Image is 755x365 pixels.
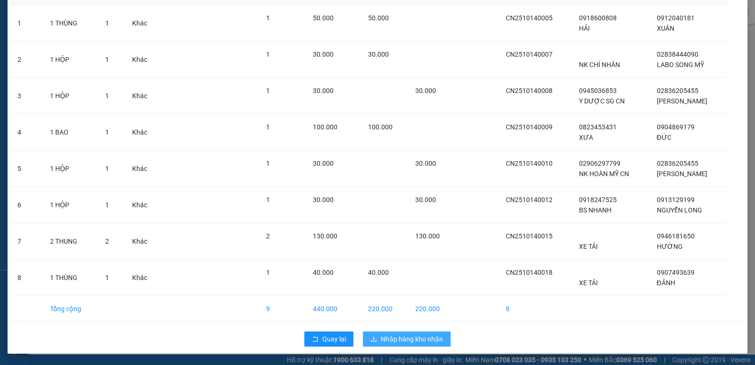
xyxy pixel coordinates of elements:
span: 1 [105,19,109,27]
span: NK HOÀN MỸ CN [579,170,629,178]
td: 1 HỘP [42,78,98,114]
span: 02906297799 [579,160,621,167]
td: 2 THUNG [42,223,98,260]
span: 130.000 [415,232,440,240]
td: Khác [125,223,160,260]
span: 40.000 [313,269,334,276]
span: 0904869179 [657,123,695,131]
span: 0907493639 [657,269,695,276]
span: 2 [105,238,109,245]
span: Nhập hàng kho nhận [381,334,443,344]
td: Khác [125,114,160,151]
span: 02836205455 [657,87,698,94]
span: 0912040181 [657,14,695,22]
td: 440.000 [305,296,361,322]
span: 1 [105,92,109,100]
span: 30.000 [415,196,436,204]
span: CN2510140018 [506,269,553,276]
span: XE TẢI [579,243,598,250]
span: 1 [105,201,109,209]
span: 0945036853 [579,87,617,94]
span: 1 [105,274,109,281]
span: XUÂN [657,25,674,32]
span: CN2510140005 [506,14,553,22]
span: CN2510140015 [506,232,553,240]
td: 1 BAO [42,114,98,151]
span: Quay lại [322,334,346,344]
span: 50.000 [368,14,389,22]
span: 1 [266,269,270,276]
td: 5 [10,151,42,187]
td: 9 [259,296,305,322]
td: Khác [125,5,160,42]
td: 1 HỘP [42,187,98,223]
span: 1 [105,128,109,136]
span: NGUYỂN LONG [657,206,702,214]
span: 1 [266,123,270,131]
span: BS NHANH [579,206,612,214]
span: NK CHÍ NHÂN [579,61,620,68]
span: CN2510140007 [506,51,553,58]
span: 130.000 [313,232,337,240]
td: 6 [10,187,42,223]
span: 1 [266,196,270,204]
span: 1 [105,165,109,172]
span: 50.000 [313,14,334,22]
span: 0913129199 [657,196,695,204]
span: CN2510140010 [506,160,553,167]
td: Khác [125,151,160,187]
span: HƯỜNG [657,243,683,250]
span: ĐẢNH [657,279,675,287]
td: 1 [10,5,42,42]
span: 30.000 [368,51,389,58]
td: 1 HỘP [42,151,98,187]
td: Khác [125,187,160,223]
button: downloadNhập hàng kho nhận [363,331,451,347]
span: rollback [312,336,319,343]
span: 2 [266,232,270,240]
button: rollbackQuay lại [304,331,353,347]
td: Khác [125,260,160,296]
span: Y DƯỢC SG CN [579,97,625,105]
span: 30.000 [415,87,436,94]
span: [PERSON_NAME] [657,170,707,178]
td: 1 THÙNG [42,5,98,42]
td: Khác [125,42,160,78]
td: 1 HỘP [42,42,98,78]
td: 3 [10,78,42,114]
td: 220.000 [361,296,408,322]
td: 7 [10,223,42,260]
td: 8 [498,296,572,322]
td: 220.000 [408,296,455,322]
span: 1 [266,51,270,58]
span: LABO SONG MỸ [657,61,704,68]
span: 02836205455 [657,160,698,167]
td: Khác [125,78,160,114]
span: 0918600808 [579,14,617,22]
td: 1 THÙNG [42,260,98,296]
span: ĐỨC [657,134,671,141]
span: 02838444090 [657,51,698,58]
span: 30.000 [313,196,334,204]
span: 1 [105,56,109,63]
span: download [370,336,377,343]
span: 100.000 [313,123,337,131]
span: XE TẢI [579,279,598,287]
span: 100.000 [368,123,393,131]
td: 4 [10,114,42,151]
span: 1 [266,14,270,22]
span: HẢI [579,25,590,32]
td: 8 [10,260,42,296]
span: 1 [266,87,270,94]
span: CN2510140008 [506,87,553,94]
span: XƯA [579,134,593,141]
span: CN2510140012 [506,196,553,204]
span: 0918247525 [579,196,617,204]
span: 0946181650 [657,232,695,240]
span: 30.000 [313,87,334,94]
span: 1 [266,160,270,167]
span: 30.000 [313,51,334,58]
td: Tổng cộng [42,296,98,322]
span: 30.000 [415,160,436,167]
span: 0823453431 [579,123,617,131]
